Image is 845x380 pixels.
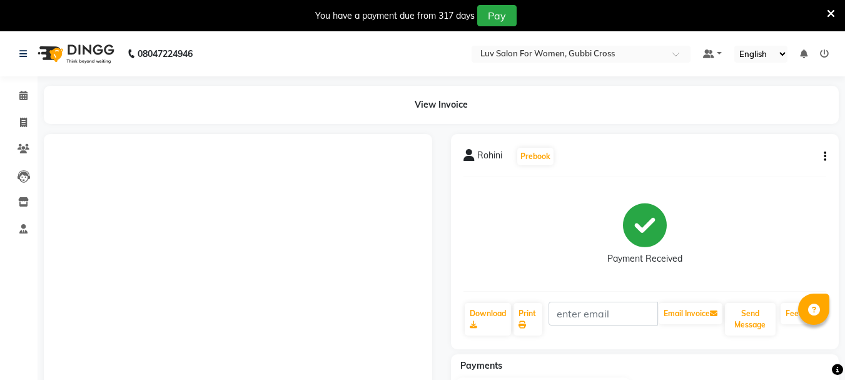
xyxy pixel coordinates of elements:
[781,303,825,324] a: Feedback
[138,36,193,71] b: 08047224946
[607,252,682,265] div: Payment Received
[725,303,776,336] button: Send Message
[514,303,542,336] a: Print
[792,330,832,367] iframe: chat widget
[460,360,502,371] span: Payments
[549,302,658,326] input: enter email
[32,36,118,71] img: logo
[44,86,839,124] div: View Invoice
[659,303,722,324] button: Email Invoice
[477,149,502,167] span: Rohini
[315,9,475,23] div: You have a payment due from 317 days
[465,303,511,336] a: Download
[477,5,517,26] button: Pay
[517,148,554,165] button: Prebook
